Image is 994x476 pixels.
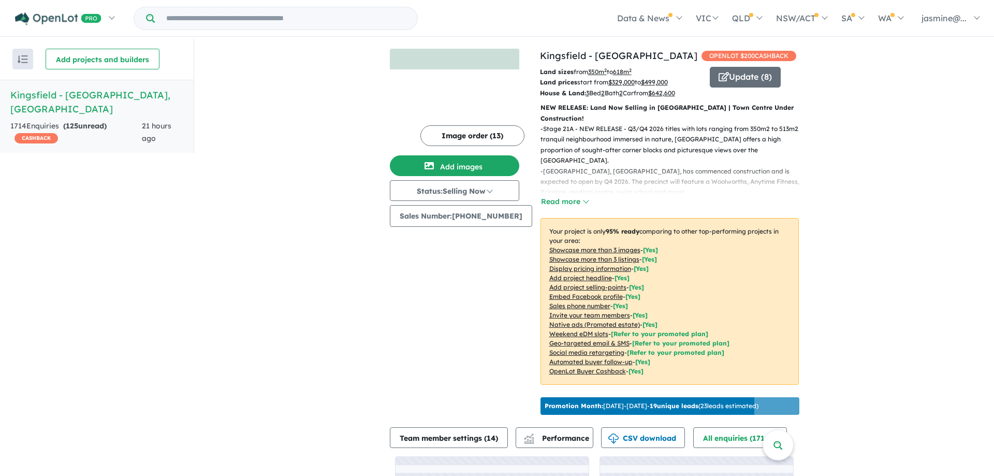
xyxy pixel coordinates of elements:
[633,311,648,319] span: [ Yes ]
[549,339,630,347] u: Geo-targeted email & SMS
[629,283,644,291] span: [ Yes ]
[390,205,532,227] button: Sales Number:[PHONE_NUMBER]
[635,358,650,366] span: [Yes]
[540,196,589,208] button: Read more
[540,67,702,77] p: from
[524,437,534,444] img: bar-chart.svg
[390,180,519,201] button: Status:Selling Now
[549,358,633,366] u: Automated buyer follow-up
[648,89,675,97] u: $ 642,600
[14,133,58,143] span: CASHBACK
[46,49,159,69] button: Add projects and builders
[66,121,78,131] span: 125
[635,78,668,86] span: to
[10,120,142,145] div: 1714 Enquir ies
[619,89,623,97] u: 2
[15,12,101,25] img: Openlot PRO Logo White
[643,246,658,254] span: [ Yes ]
[540,77,702,88] p: start from
[420,125,524,146] button: Image order (13)
[549,283,626,291] u: Add project selling-points
[613,302,628,310] span: [ Yes ]
[540,50,697,62] a: Kingsfield - [GEOGRAPHIC_DATA]
[628,367,644,375] span: [Yes]
[549,367,626,375] u: OpenLot Buyer Cashback
[601,89,605,97] u: 2
[549,265,631,272] u: Display pricing information
[524,434,533,439] img: line-chart.svg
[549,330,608,338] u: Weekend eDM slots
[157,7,415,30] input: Try estate name, suburb, builder or developer
[632,339,729,347] span: [Refer to your promoted plan]
[641,78,668,86] u: $ 499,000
[634,265,649,272] span: [ Yes ]
[540,218,799,385] p: Your project is only comparing to other top-performing projects in your area: - - - - - - - - - -...
[601,427,685,448] button: CSV download
[549,293,623,300] u: Embed Facebook profile
[642,255,657,263] span: [ Yes ]
[549,255,639,263] u: Showcase more than 3 listings
[615,274,630,282] span: [ Yes ]
[540,166,807,198] p: - [GEOGRAPHIC_DATA], [GEOGRAPHIC_DATA], has commenced construction and is expected to open by Q4 ...
[604,67,607,73] sup: 2
[525,434,589,443] span: Performance
[390,427,508,448] button: Team member settings (14)
[540,68,574,76] b: Land sizes
[606,227,639,235] b: 95 % ready
[549,246,640,254] u: Showcase more than 3 images
[390,155,519,176] button: Add images
[608,434,619,444] img: download icon
[627,349,724,356] span: [Refer to your promoted plan]
[540,89,586,97] b: House & Land:
[545,402,603,410] b: Promotion Month:
[10,88,183,116] h5: Kingsfield - [GEOGRAPHIC_DATA] , [GEOGRAPHIC_DATA]
[611,330,708,338] span: [Refer to your promoted plan]
[588,68,607,76] u: 350 m
[549,311,630,319] u: Invite your team members
[549,321,640,328] u: Native ads (Promoted estate)
[629,67,632,73] sup: 2
[613,68,632,76] u: 618 m
[540,124,807,166] p: - Stage 21A - NEW RELEASE - Q3/Q4 2026 titles with lots ranging from 350m2 to 513m2. A tranquil n...
[693,427,787,448] button: All enquiries (1714)
[549,274,612,282] u: Add project headline
[142,121,171,143] span: 21 hours ago
[607,68,632,76] span: to
[922,13,967,23] span: jasmine@...
[540,78,577,86] b: Land prices
[549,349,624,356] u: Social media retargeting
[701,51,796,61] span: OPENLOT $ 200 CASHBACK
[625,293,640,300] span: [ Yes ]
[63,121,107,131] strong: ( unread)
[710,67,781,88] button: Update (8)
[650,402,698,410] b: 19 unique leads
[642,321,657,328] span: [Yes]
[608,78,635,86] u: $ 329,000
[487,434,495,443] span: 14
[545,401,758,411] p: [DATE] - [DATE] - ( 23 leads estimated)
[549,302,610,310] u: Sales phone number
[516,427,593,448] button: Performance
[540,88,702,98] p: Bed Bath Car from
[540,103,799,124] p: NEW RELEASE: Land Now Selling in [GEOGRAPHIC_DATA] | Town Centre Under Construction!
[18,55,28,63] img: sort.svg
[586,89,589,97] u: 3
